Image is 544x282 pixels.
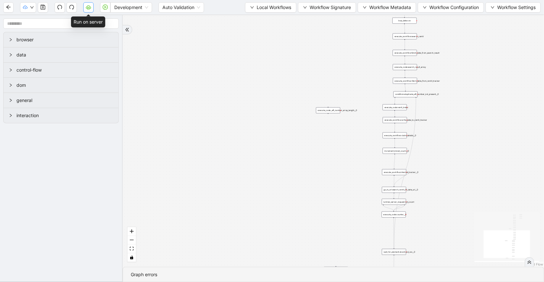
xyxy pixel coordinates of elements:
div: dom [4,78,118,93]
span: Workflow Signature [310,4,351,11]
div: luminai_server_request:run_count [382,199,406,205]
div: execute_code:_eft_number_array_length__0 [316,107,340,114]
button: downWorkflow Signature [298,2,356,13]
g: Edge from loop_data:csv to execute_workflow:search_remit [405,24,405,33]
g: Edge from increment_ticket_count:__0 to execute_workflow:internal_tracker__0 [394,154,395,168]
button: downWorkflow Settings [486,2,541,13]
div: execute_code:_eft_number_array_length__0plus-circle [316,107,340,114]
span: control-flow [16,66,113,74]
div: execute_workflow:claim_details__0 [383,132,407,138]
span: right [9,114,13,117]
div: loop_data:csv [393,18,417,24]
span: redo [69,5,74,10]
span: Development [114,3,148,12]
g: Edge from execute_workflow:fetch_data_from_remit_tracker to conditions:duplicate_eft_number_not_p... [405,84,406,91]
button: arrow-left [3,2,14,13]
button: toggle interactivity [128,253,136,262]
span: Auto Validation [162,3,200,12]
div: browser [4,32,118,47]
div: execute_workflow:internal_tracker__0 [382,169,406,175]
span: right [9,98,13,102]
button: redo [67,2,77,13]
div: execute_code:remit_index [383,104,407,110]
div: wait_for_element:download_csv__0 [382,249,406,255]
div: control-flow [4,63,118,77]
button: downWorkflow Metadata [358,2,416,13]
div: execute_workflow:fetch_data_from_remit_tracker [393,78,417,84]
div: execute_workflow:fetch_data_from_search_result [393,50,417,56]
span: arrow-left [6,5,11,10]
div: increment_ticket_count:__0 [383,148,407,154]
button: cloud-server [83,2,94,13]
div: go_to_url:search_remit_ith_date_url__0 [382,187,406,193]
span: right [9,53,13,57]
span: cloud-upload [23,5,27,10]
span: data [16,51,113,58]
span: undo [57,5,62,10]
div: conditions:duplicate_eft_number_not_present__0 [394,91,418,97]
span: plus-circle [326,116,330,120]
button: zoom in [128,227,136,236]
button: downLocal Workflows [245,2,296,13]
span: down [491,5,495,9]
span: down [303,5,307,9]
span: Workflow Configuration [429,4,479,11]
div: execute_workflow:write_data_to_remit_tracker [383,117,407,123]
span: Local Workflows [257,4,291,11]
span: down [363,5,367,9]
button: downWorkflow Configuration [418,2,484,13]
button: zoom out [128,236,136,245]
button: fit view [128,245,136,253]
span: right [9,38,13,42]
span: down [250,5,254,9]
div: execute_workflow:search_remit [393,33,417,39]
span: double-right [125,27,129,32]
button: cloud-uploaddown [20,2,36,13]
span: right [9,83,13,87]
span: play-circle [103,5,108,10]
span: browser [16,36,113,43]
g: Edge from luminai_server_request:run_count to execute_code:counter__0 [394,202,409,211]
div: interaction [4,108,118,123]
div: data [4,47,118,62]
span: save [40,5,46,10]
div: general [4,93,118,108]
div: execute_code:counter__0 [382,212,406,218]
span: general [16,97,113,104]
div: execute_code:search_result_array [393,64,417,70]
g: Edge from luminai_server_request:run_count to execute_code:counter__0 [384,205,394,211]
span: cloud-server [86,5,91,10]
span: Workflow Settings [497,4,536,11]
span: interaction [16,112,113,119]
button: undo [55,2,65,13]
button: save [38,2,48,13]
span: right [9,68,13,72]
button: play-circle [100,2,110,13]
span: down [30,5,34,9]
div: Graph errors [131,271,536,278]
span: down [423,5,427,9]
span: double-right [527,260,532,265]
span: Workflow Metadata [369,4,411,11]
span: dom [16,82,113,89]
g: Edge from execute_workflow:internal_tracker__0 to go_to_url:search_remit_ith_date_url__0 [394,172,409,186]
a: React Flow attribution [526,262,543,266]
